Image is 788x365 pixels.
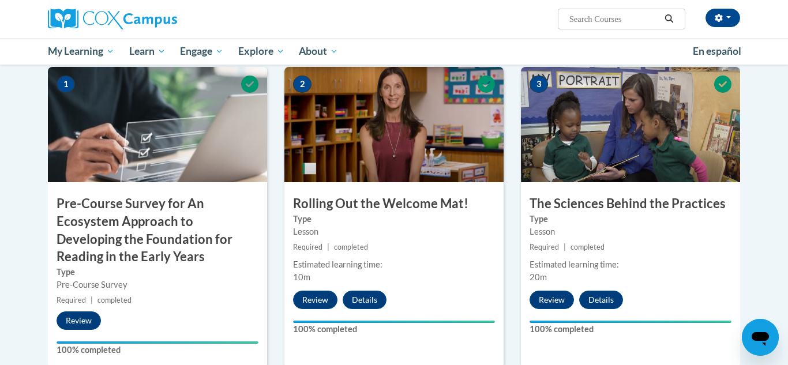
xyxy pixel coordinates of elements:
[299,44,338,58] span: About
[57,279,258,291] div: Pre-Course Survey
[48,67,267,182] img: Course Image
[129,44,166,58] span: Learn
[530,291,574,309] button: Review
[57,296,86,304] span: Required
[57,344,258,356] label: 100% completed
[284,67,504,182] img: Course Image
[293,213,495,225] label: Type
[231,38,292,65] a: Explore
[579,291,623,309] button: Details
[685,39,749,63] a: En español
[568,12,661,26] input: Search Courses
[48,195,267,266] h3: Pre-Course Survey for An Ecosystem Approach to Developing the Foundation for Reading in the Early...
[284,195,504,213] h3: Rolling Out the Welcome Mat!
[530,225,731,238] div: Lesson
[31,38,757,65] div: Main menu
[530,76,548,93] span: 3
[91,296,93,304] span: |
[742,319,779,356] iframe: Button to launch messaging window
[293,243,322,251] span: Required
[97,296,132,304] span: completed
[530,321,731,323] div: Your progress
[530,323,731,336] label: 100% completed
[530,258,731,271] div: Estimated learning time:
[293,225,495,238] div: Lesson
[706,9,740,27] button: Account Settings
[661,12,678,26] button: Search
[521,67,740,182] img: Course Image
[293,321,495,323] div: Your progress
[564,243,566,251] span: |
[293,76,312,93] span: 2
[293,258,495,271] div: Estimated learning time:
[530,272,547,282] span: 20m
[122,38,173,65] a: Learn
[293,272,310,282] span: 10m
[172,38,231,65] a: Engage
[48,9,177,29] img: Cox Campus
[57,311,101,330] button: Review
[238,44,284,58] span: Explore
[293,291,337,309] button: Review
[57,266,258,279] label: Type
[180,44,223,58] span: Engage
[40,38,122,65] a: My Learning
[530,213,731,225] label: Type
[327,243,329,251] span: |
[521,195,740,213] h3: The Sciences Behind the Practices
[693,45,741,57] span: En español
[293,323,495,336] label: 100% completed
[57,341,258,344] div: Your progress
[48,44,114,58] span: My Learning
[571,243,605,251] span: completed
[343,291,387,309] button: Details
[57,76,75,93] span: 1
[292,38,346,65] a: About
[530,243,559,251] span: Required
[48,9,267,29] a: Cox Campus
[334,243,368,251] span: completed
